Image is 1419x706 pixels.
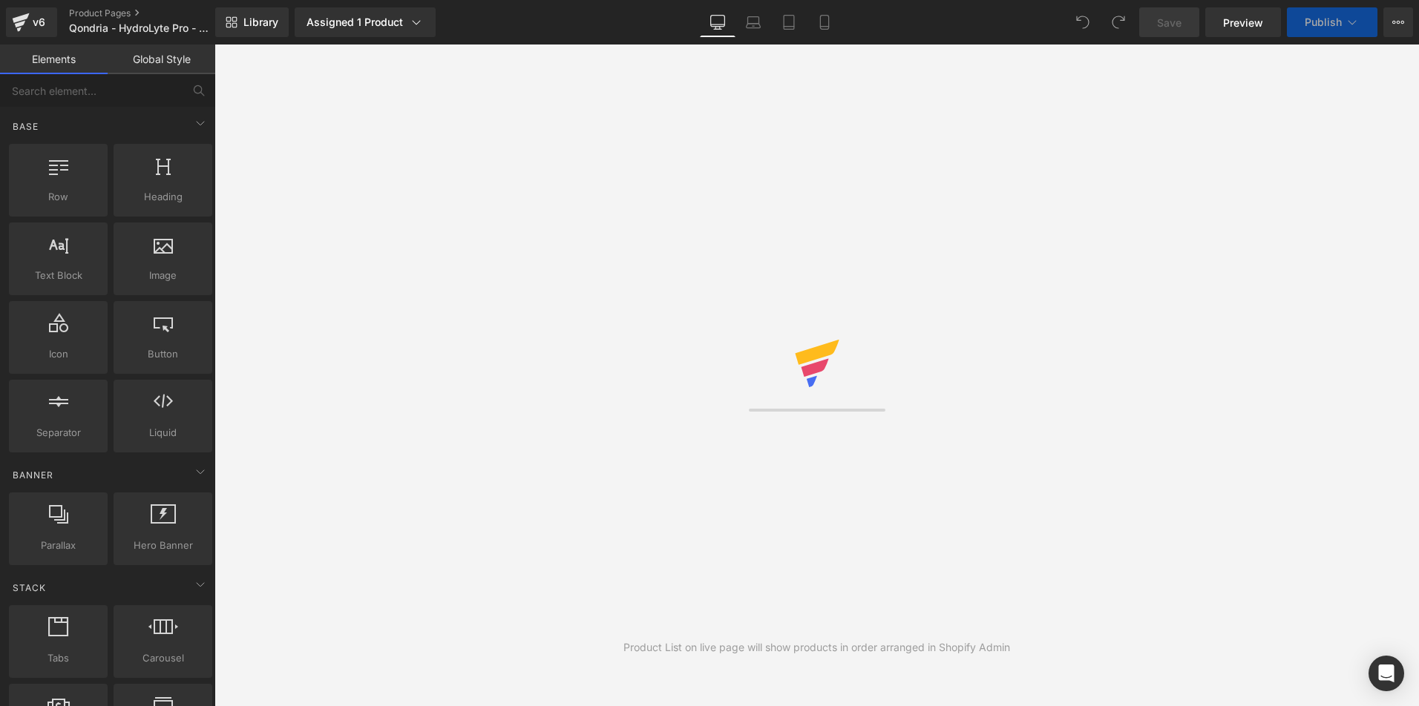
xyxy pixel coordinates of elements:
span: Publish [1305,16,1342,28]
span: Qondria - HydroLyte Pro - Special Offer [69,22,212,34]
span: Base [11,119,40,133]
a: Preview [1205,7,1281,37]
a: Laptop [735,7,771,37]
span: Image [118,268,208,283]
a: Product Pages [69,7,240,19]
a: Mobile [807,7,842,37]
span: Banner [11,468,55,482]
span: Text Block [13,268,103,283]
button: Redo [1104,7,1133,37]
button: Publish [1287,7,1377,37]
span: Hero Banner [118,538,208,553]
div: v6 [30,13,48,32]
a: v6 [6,7,57,37]
a: Tablet [771,7,807,37]
span: Preview [1223,15,1263,30]
span: Heading [118,189,208,205]
a: Desktop [700,7,735,37]
span: Parallax [13,538,103,553]
span: Library [243,16,278,29]
span: Row [13,189,103,205]
div: Open Intercom Messenger [1369,656,1404,691]
span: Separator [13,425,103,441]
a: Global Style [108,44,215,74]
div: Assigned 1 Product [307,15,424,30]
span: Stack [11,581,47,595]
span: Icon [13,346,103,362]
button: Undo [1068,7,1098,37]
div: Product List on live page will show products in order arranged in Shopify Admin [623,639,1010,656]
span: Carousel [118,650,208,666]
span: Save [1157,15,1182,30]
button: More [1383,7,1413,37]
span: Button [118,346,208,362]
span: Tabs [13,650,103,666]
span: Liquid [118,425,208,441]
a: New Library [215,7,289,37]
